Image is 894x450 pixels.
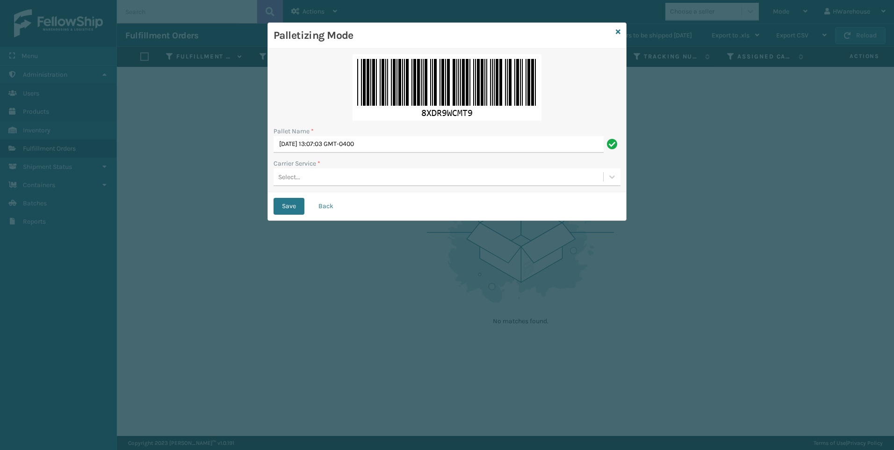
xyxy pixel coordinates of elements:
h3: Palletizing Mode [274,29,612,43]
label: Carrier Service [274,159,320,168]
button: Save [274,198,304,215]
img: BlrGyAAAAAZJREFUAwAWYu+QoaoABAAAAABJRU5ErkJggg== [353,54,541,121]
label: Pallet Name [274,126,314,136]
div: Select... [278,172,300,182]
button: Back [310,198,342,215]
